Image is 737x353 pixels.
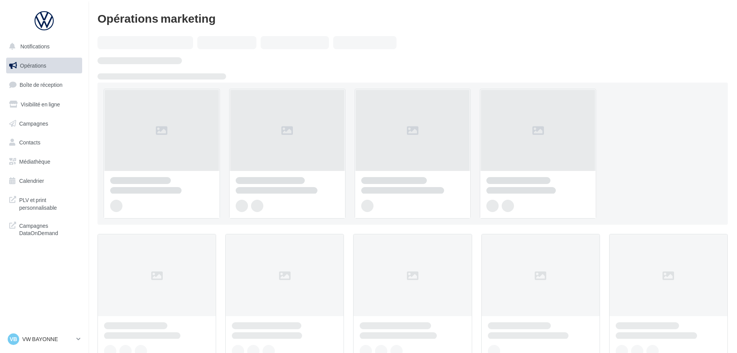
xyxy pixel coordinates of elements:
a: PLV et print personnalisable [5,192,84,214]
a: Calendrier [5,173,84,189]
span: VB [10,335,17,343]
a: Visibilité en ligne [5,96,84,113]
a: Opérations [5,58,84,74]
a: Campagnes [5,116,84,132]
a: Médiathèque [5,154,84,170]
span: Contacts [19,139,40,146]
button: Notifications [5,38,81,55]
span: Médiathèque [19,158,50,165]
span: Notifications [20,43,50,50]
span: Boîte de réception [20,81,63,88]
p: VW BAYONNE [22,335,73,343]
a: Campagnes DataOnDemand [5,217,84,240]
span: Campagnes DataOnDemand [19,220,79,237]
span: Visibilité en ligne [21,101,60,108]
a: Boîte de réception [5,76,84,93]
a: Contacts [5,134,84,151]
span: Calendrier [19,177,44,184]
span: PLV et print personnalisable [19,195,79,211]
a: VB VW BAYONNE [6,332,82,346]
div: Opérations marketing [97,12,728,24]
span: Campagnes [19,120,48,126]
span: Opérations [20,62,46,69]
